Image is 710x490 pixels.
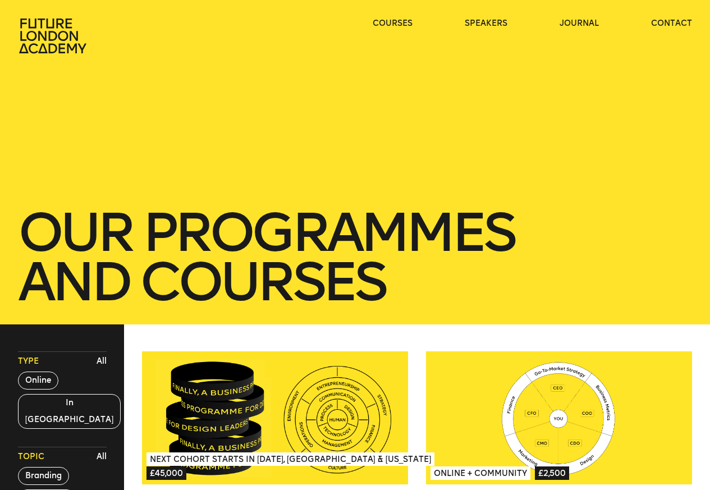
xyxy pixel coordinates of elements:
[94,353,109,370] button: All
[560,18,599,29] a: journal
[18,372,58,390] button: Online
[18,208,693,306] h1: our Programmes and courses
[146,466,186,480] span: £45,000
[18,356,39,367] span: Type
[430,466,530,480] span: Online + Community
[651,18,692,29] a: contact
[18,394,121,429] button: In [GEOGRAPHIC_DATA]
[535,466,569,480] span: £2,500
[465,18,507,29] a: speakers
[373,18,413,29] a: courses
[94,448,109,465] button: All
[146,452,434,466] span: Next Cohort Starts in [DATE], [GEOGRAPHIC_DATA] & [US_STATE]
[18,467,69,485] button: Branding
[18,451,44,462] span: Topic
